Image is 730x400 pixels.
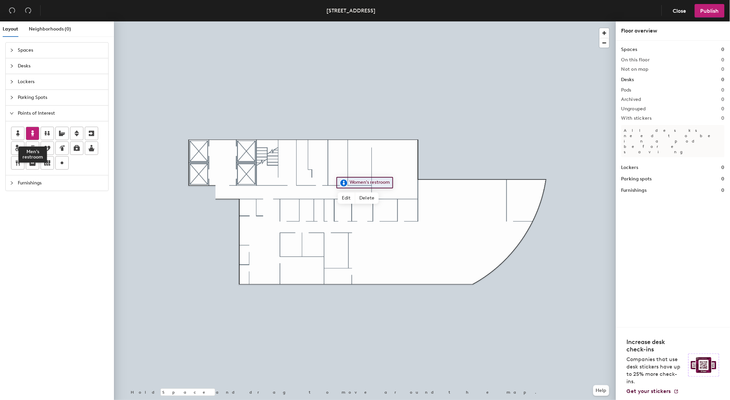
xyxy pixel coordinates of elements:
span: Furnishings [18,175,104,191]
a: Get your stickers [627,388,679,395]
button: Undo (⌘ + Z) [5,4,19,17]
div: [STREET_ADDRESS] [327,6,376,15]
h2: Archived [621,97,641,102]
span: Delete [355,192,379,204]
h4: Increase desk check-ins [627,338,684,353]
h1: 0 [722,175,725,183]
span: Publish [701,8,719,14]
h2: 0 [722,116,725,121]
span: Lockers [18,74,104,90]
h1: 0 [722,187,725,194]
h1: 0 [722,164,725,171]
span: Neighborhoods (0) [29,26,71,32]
h1: Lockers [621,164,638,171]
p: Companies that use desk stickers have up to 25% more check-ins. [627,356,684,385]
h2: 0 [722,97,725,102]
span: Parking Spots [18,90,104,105]
h1: 0 [722,76,725,83]
span: Close [673,8,686,14]
span: collapsed [10,64,14,68]
span: Points of Interest [18,106,104,121]
span: Spaces [18,43,104,58]
h2: Pods [621,88,631,93]
h2: 0 [722,57,725,63]
button: Redo (⌘ + ⇧ + Z) [21,4,35,17]
h1: Parking spots [621,175,652,183]
span: collapsed [10,80,14,84]
span: collapsed [10,181,14,185]
h2: 0 [722,67,725,72]
h2: Ungrouped [621,106,646,112]
span: collapsed [10,96,14,100]
span: Get your stickers [627,388,671,394]
div: Floor overview [621,27,725,35]
h1: 0 [722,46,725,53]
span: Layout [3,26,18,32]
h2: Not on map [621,67,649,72]
p: All desks need to be in a pod before saving [621,125,725,157]
span: collapsed [10,48,14,52]
h2: With stickers [621,116,652,121]
span: Desks [18,58,104,74]
span: Edit [338,192,355,204]
button: Help [593,385,609,396]
button: Men's restroom [26,127,39,140]
button: Publish [695,4,725,17]
img: Sticker logo [688,354,719,377]
span: expanded [10,111,14,115]
h1: Furnishings [621,187,647,194]
h2: On this floor [621,57,650,63]
h1: Desks [621,76,634,83]
h2: 0 [722,88,725,93]
button: Close [667,4,692,17]
h1: Spaces [621,46,637,53]
h2: 0 [722,106,725,112]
